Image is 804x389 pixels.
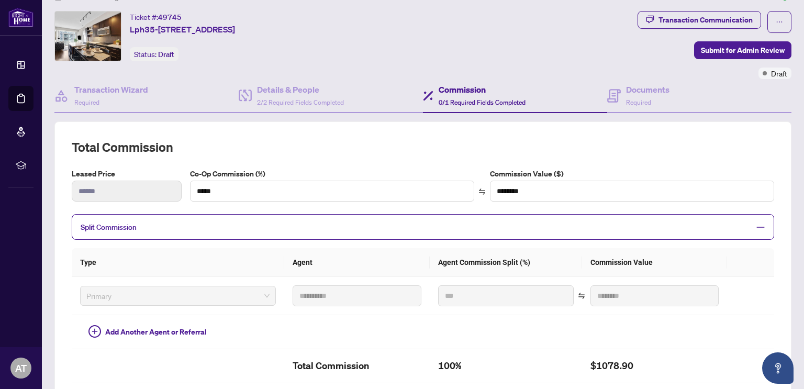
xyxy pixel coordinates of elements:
button: Add Another Agent or Referral [80,324,215,340]
span: Draft [158,50,174,59]
h4: Documents [626,83,669,96]
span: AT [15,361,27,375]
span: ellipsis [776,18,783,26]
img: logo [8,8,33,27]
th: Commission Value [582,248,727,277]
span: Draft [771,68,787,79]
span: Submit for Admin Review [701,42,785,59]
h2: $1078.90 [590,358,719,374]
span: 2/2 Required Fields Completed [257,98,344,106]
span: Add Another Agent or Referral [105,326,207,338]
th: Type [72,248,284,277]
span: minus [756,223,765,232]
span: Primary [86,288,270,304]
span: Required [74,98,99,106]
img: IMG-C12211469_1.jpg [55,12,121,61]
span: swap [478,188,486,195]
span: plus-circle [88,325,101,338]
div: Status: [130,47,178,61]
button: Transaction Communication [638,11,761,29]
span: Split Commission [81,223,137,232]
h2: Total Commission [72,139,774,155]
h2: Total Commission [293,358,421,374]
h4: Transaction Wizard [74,83,148,96]
h4: Details & People [257,83,344,96]
h2: 100% [438,358,574,374]
label: Co-Op Commission (%) [190,168,474,180]
label: Leased Price [72,168,182,180]
span: 0/1 Required Fields Completed [439,98,526,106]
span: 49745 [158,13,182,22]
th: Agent Commission Split (%) [430,248,582,277]
div: Transaction Communication [658,12,753,28]
button: Open asap [762,352,794,384]
span: swap [578,292,585,299]
h4: Commission [439,83,526,96]
span: Required [626,98,651,106]
button: Submit for Admin Review [694,41,791,59]
span: Lph35-[STREET_ADDRESS] [130,23,235,36]
th: Agent [284,248,429,277]
div: Split Commission [72,214,774,240]
label: Commission Value ($) [490,168,774,180]
div: Ticket #: [130,11,182,23]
